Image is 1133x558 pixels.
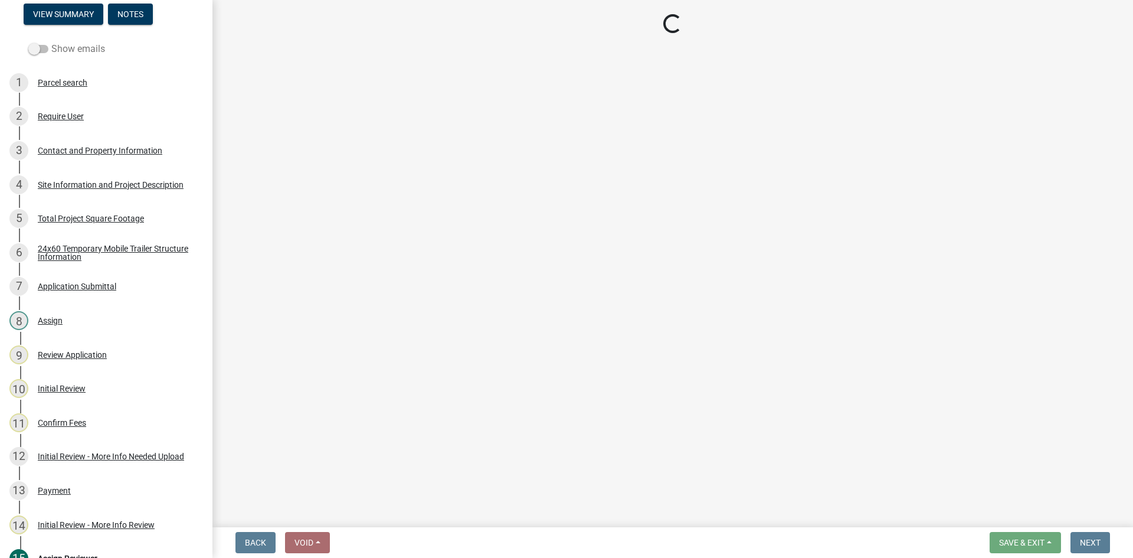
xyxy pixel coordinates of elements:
[38,487,71,495] div: Payment
[9,447,28,466] div: 12
[38,181,184,189] div: Site Information and Project Description
[9,141,28,160] div: 3
[9,73,28,92] div: 1
[9,515,28,534] div: 14
[9,413,28,432] div: 11
[38,112,84,120] div: Require User
[38,214,144,223] div: Total Project Square Footage
[285,532,330,553] button: Void
[38,316,63,325] div: Assign
[38,419,86,427] div: Confirm Fees
[38,244,194,261] div: 24x60 Temporary Mobile Trailer Structure Information
[1070,532,1110,553] button: Next
[9,175,28,194] div: 4
[108,4,153,25] button: Notes
[9,379,28,398] div: 10
[38,79,87,87] div: Parcel search
[9,209,28,228] div: 5
[1080,538,1101,547] span: Next
[9,243,28,262] div: 6
[9,311,28,330] div: 8
[9,277,28,296] div: 7
[38,282,116,291] div: Application Submittal
[28,42,105,56] label: Show emails
[999,538,1044,547] span: Save & Exit
[108,10,153,19] wm-modal-confirm: Notes
[38,521,155,529] div: Initial Review - More Info Review
[24,4,103,25] button: View Summary
[9,345,28,364] div: 9
[38,146,162,155] div: Contact and Property Information
[294,538,313,547] span: Void
[9,481,28,500] div: 13
[990,532,1061,553] button: Save & Exit
[24,10,103,19] wm-modal-confirm: Summary
[38,384,86,393] div: Initial Review
[38,351,107,359] div: Review Application
[9,107,28,126] div: 2
[235,532,276,553] button: Back
[245,538,266,547] span: Back
[38,452,184,461] div: Initial Review - More Info Needed Upload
